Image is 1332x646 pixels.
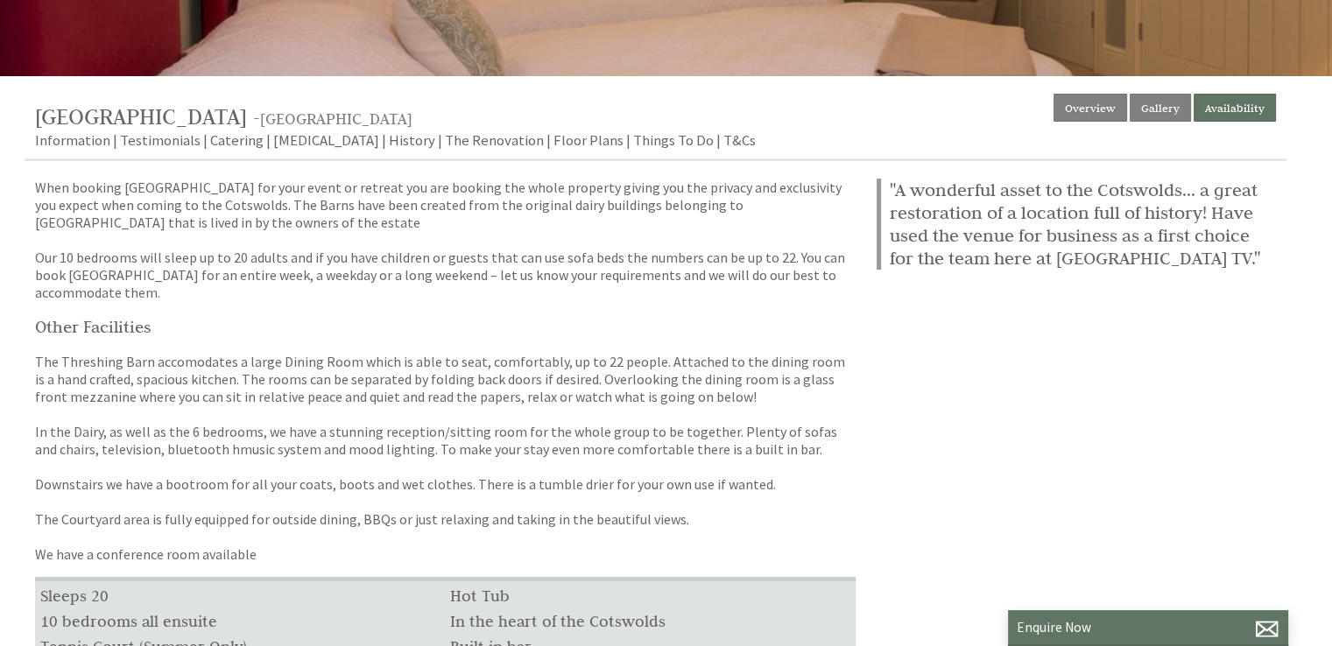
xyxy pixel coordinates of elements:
[877,179,1276,270] blockquote: "A wonderful asset to the Cotswolds... a great restoration of a location full of history! Have us...
[210,130,264,150] a: Catering
[35,130,110,150] a: Information
[273,130,379,150] a: [MEDICAL_DATA]
[445,583,855,608] li: Hot Tub
[1054,94,1127,122] a: Overview
[35,102,247,130] span: [GEOGRAPHIC_DATA]
[253,109,412,129] span: -
[1194,94,1276,122] a: Availability
[35,102,253,130] a: [GEOGRAPHIC_DATA]
[633,130,714,150] a: Things To Do
[1130,94,1191,122] a: Gallery
[1017,619,1279,635] p: Enquire Now
[35,353,856,563] p: The Threshing Barn accomodates a large Dining Room which is able to seat, comfortably, up to 22 p...
[35,583,445,608] li: Sleeps 20
[445,130,544,150] a: The Renovation
[553,130,624,150] a: Floor Plans
[35,316,856,337] h2: Other Facilities
[445,608,855,634] li: In the heart of the Cotswolds
[260,109,412,129] a: [GEOGRAPHIC_DATA]
[35,179,856,301] p: When booking [GEOGRAPHIC_DATA] for your event or retreat you are booking the whole property givin...
[35,608,445,634] li: 10 bedrooms all ensuite
[120,130,201,150] a: Testimonials
[723,130,756,150] a: T&Cs
[389,130,435,150] a: History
